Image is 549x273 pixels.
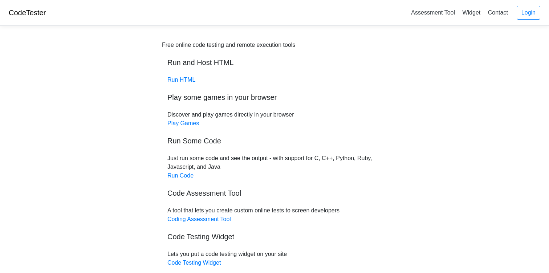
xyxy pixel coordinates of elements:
a: Login [517,6,540,20]
h5: Code Testing Widget [167,232,382,241]
a: Assessment Tool [408,7,458,19]
a: Play Games [167,120,199,126]
h5: Code Assessment Tool [167,189,382,197]
a: Run HTML [167,77,195,83]
a: Widget [459,7,483,19]
a: Run Code [167,172,194,179]
div: Discover and play games directly in your browser Just run some code and see the output - with sup... [162,41,387,267]
a: Coding Assessment Tool [167,216,231,222]
h5: Play some games in your browser [167,93,382,102]
a: Contact [485,7,511,19]
a: Code Testing Widget [167,260,221,266]
a: CodeTester [9,9,46,17]
h5: Run Some Code [167,136,382,145]
h5: Run and Host HTML [167,58,382,67]
div: Free online code testing and remote execution tools [162,41,295,49]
